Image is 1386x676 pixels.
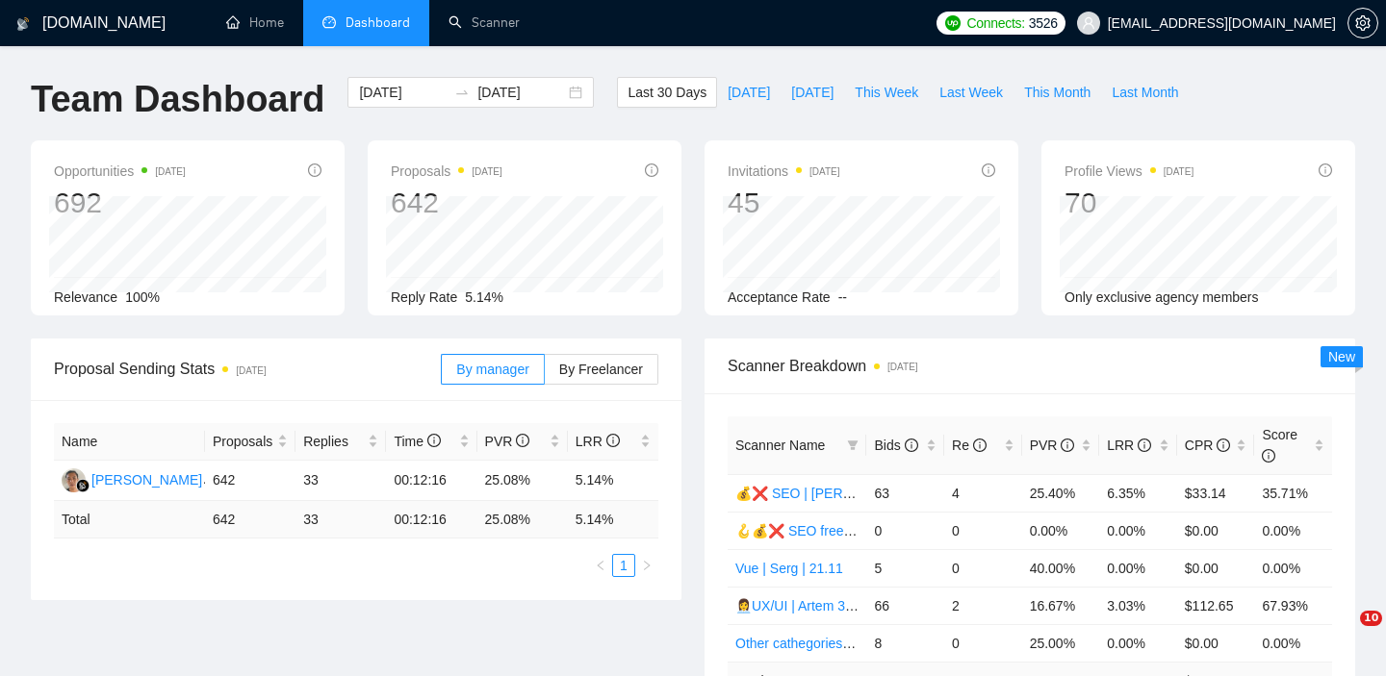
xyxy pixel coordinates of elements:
div: [PERSON_NAME] [91,469,202,490]
td: 0 [944,512,1022,549]
span: Proposals [391,160,502,183]
span: Acceptance Rate [728,289,831,305]
span: info-circle [1217,438,1230,452]
span: This Week [855,82,918,103]
td: 0.00% [1022,512,1100,549]
span: to [454,85,470,100]
span: Relevance [54,289,117,305]
td: 0.00% [1099,549,1177,587]
span: info-circle [1138,438,1151,452]
span: Proposal Sending Stats [54,357,441,381]
td: $33.14 [1177,474,1255,512]
td: 0 [944,549,1022,587]
td: $0.00 [1177,549,1255,587]
span: PVR [485,434,530,449]
span: PVR [1030,438,1075,453]
td: 0.00% [1254,512,1332,549]
span: CPR [1185,438,1230,453]
span: dashboard [322,15,336,29]
span: info-circle [645,163,658,177]
button: [DATE] [717,77,781,108]
time: [DATE] [236,365,266,376]
td: 35.71% [1254,474,1332,512]
span: By Freelancer [559,362,643,377]
a: Vue | Serg | 21.11 [735,561,843,576]
span: Invitations [728,160,840,183]
span: LRR [1107,438,1151,453]
div: 692 [54,185,186,221]
button: This Week [844,77,929,108]
td: 40.00% [1022,549,1100,587]
a: 💰❌ SEO | [PERSON_NAME] | 20.11 [735,486,966,501]
div: 70 [1065,185,1193,221]
span: info-circle [982,163,995,177]
a: JS[PERSON_NAME] [62,471,202,487]
td: 25.08% [477,461,568,501]
img: upwork-logo.png [945,15,961,31]
li: 1 [612,554,635,577]
span: Profile Views [1065,160,1193,183]
button: right [635,554,658,577]
span: Last 30 Days [628,82,706,103]
span: 10 [1360,611,1382,626]
td: 33 [295,461,386,501]
a: 👩‍💼UX/UI | Artem 30/09 boost on [735,598,927,613]
td: 67.93% [1254,587,1332,624]
th: Proposals [205,423,295,461]
time: [DATE] [887,362,917,372]
td: 2 [944,587,1022,624]
span: 3526 [1029,13,1058,34]
button: [DATE] [781,77,844,108]
td: 3.03% [1099,587,1177,624]
td: 00:12:16 [386,501,476,538]
td: Total [54,501,205,538]
td: 00:12:16 [386,461,476,501]
span: [DATE] [728,82,770,103]
span: Bids [874,438,917,453]
span: info-circle [516,434,529,447]
button: setting [1347,8,1378,38]
span: LRR [576,434,620,449]
span: info-circle [606,434,620,447]
td: 6.35% [1099,474,1177,512]
td: 642 [205,461,295,501]
td: 63 [866,474,944,512]
span: New [1328,349,1355,364]
li: Next Page [635,554,658,577]
td: $0.00 [1177,512,1255,549]
span: Only exclusive agency members [1065,289,1259,305]
span: [DATE] [791,82,834,103]
span: filter [847,439,859,451]
span: By manager [456,362,528,377]
img: JS [62,468,86,492]
a: 🪝💰❌ SEO free Audit | [PERSON_NAME] | 20.11 | "free audit" [735,523,1120,538]
time: [DATE] [809,166,839,177]
span: This Month [1024,82,1091,103]
span: Connects: [966,13,1024,34]
td: 25.08 % [477,501,568,538]
td: 5 [866,549,944,587]
img: gigradar-bm.png [76,479,90,492]
button: left [589,554,612,577]
td: 66 [866,587,944,624]
span: swap-right [454,85,470,100]
span: info-circle [1262,449,1275,463]
time: [DATE] [155,166,185,177]
input: Start date [359,82,447,103]
span: right [641,560,653,571]
td: 25.40% [1022,474,1100,512]
td: 4 [944,474,1022,512]
a: setting [1347,15,1378,31]
button: Last 30 Days [617,77,717,108]
span: filter [843,431,862,460]
span: Dashboard [346,14,410,31]
span: Opportunities [54,160,186,183]
a: Other cathegories + Custom open🪝 Branding &Logo | Val | 15/05 added other end [735,636,1231,651]
td: $0.00 [1177,624,1255,662]
span: info-circle [427,434,441,447]
td: 642 [205,501,295,538]
span: Last Month [1112,82,1178,103]
li: Previous Page [589,554,612,577]
th: Name [54,423,205,461]
span: info-circle [308,163,321,177]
